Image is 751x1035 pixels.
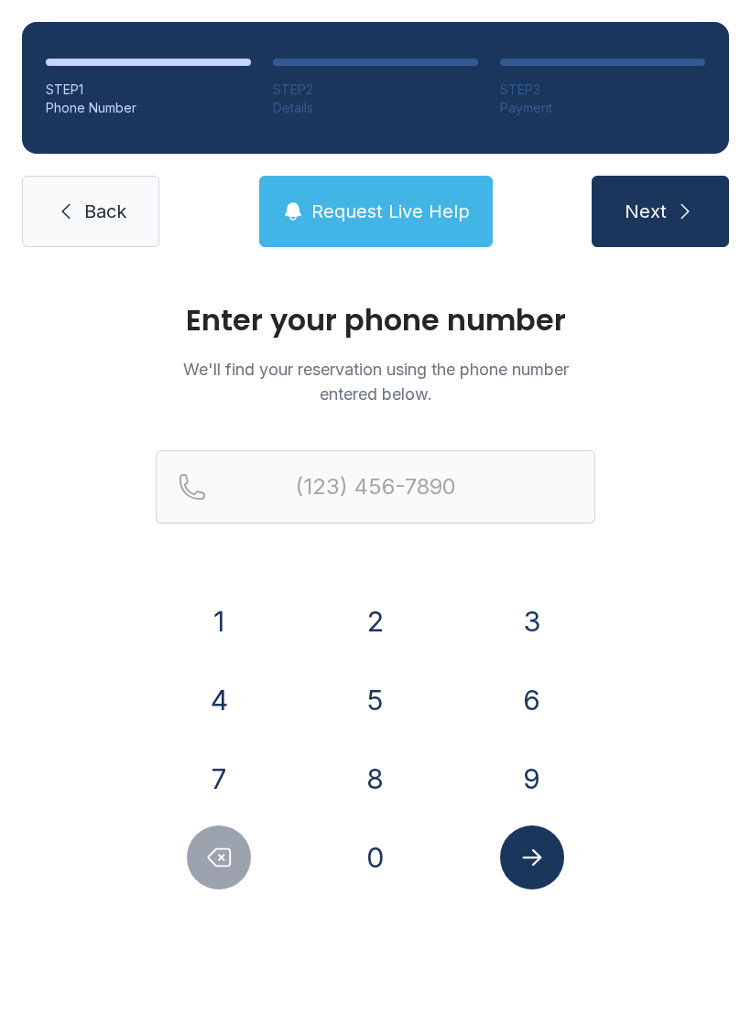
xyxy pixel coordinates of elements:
[500,825,564,889] button: Submit lookup form
[156,306,595,335] h1: Enter your phone number
[46,81,251,99] div: STEP 1
[84,199,126,224] span: Back
[343,825,408,889] button: 0
[156,357,595,406] p: We'll find your reservation using the phone number entered below.
[343,668,408,732] button: 5
[156,450,595,523] input: Reservation phone number
[46,99,251,117] div: Phone Number
[625,199,667,224] span: Next
[187,825,251,889] button: Delete number
[273,81,478,99] div: STEP 2
[500,747,564,811] button: 9
[311,199,470,224] span: Request Live Help
[187,668,251,732] button: 4
[343,747,408,811] button: 8
[273,99,478,117] div: Details
[500,668,564,732] button: 6
[187,589,251,653] button: 1
[500,99,705,117] div: Payment
[500,589,564,653] button: 3
[343,589,408,653] button: 2
[187,747,251,811] button: 7
[500,81,705,99] div: STEP 3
